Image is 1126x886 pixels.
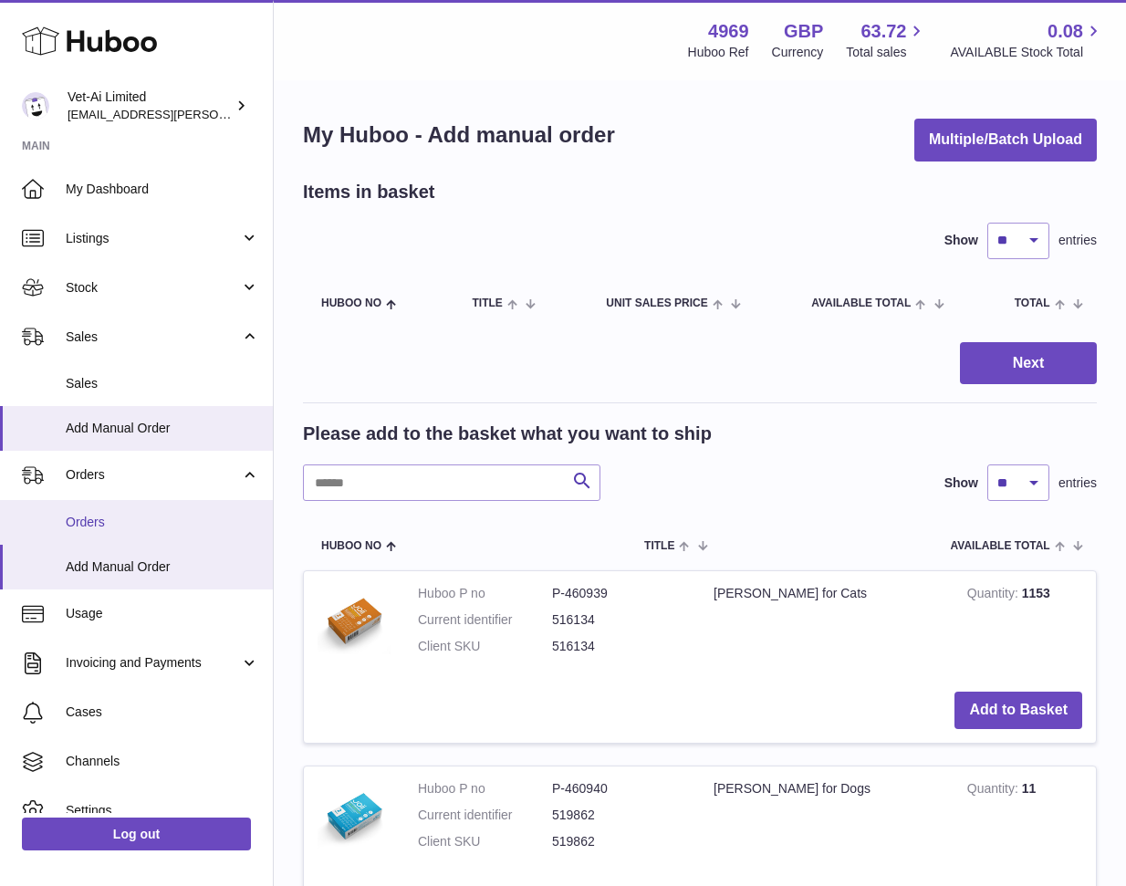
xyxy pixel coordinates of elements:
td: [PERSON_NAME] for Dogs [700,766,954,873]
span: 63.72 [860,19,906,44]
a: 63.72 Total sales [846,19,927,61]
img: Joii Wormer for Dogs [318,780,391,853]
a: 0.08 AVAILABLE Stock Total [950,19,1104,61]
span: Add Manual Order [66,558,259,576]
span: Channels [66,753,259,770]
span: Huboo no [321,540,381,552]
span: Orders [66,514,259,531]
dt: Current identifier [418,807,552,824]
strong: GBP [784,19,823,44]
span: entries [1058,232,1097,249]
span: Settings [66,802,259,819]
dd: 519862 [552,807,686,824]
span: 0.08 [1048,19,1083,44]
span: AVAILABLE Total [811,297,911,309]
h2: Please add to the basket what you want to ship [303,422,712,446]
div: Currency [772,44,824,61]
span: Unit Sales Price [606,297,707,309]
dd: P-460940 [552,780,686,797]
dt: Huboo P no [418,585,552,602]
span: Add Manual Order [66,420,259,437]
img: abbey.fraser-roe@vet-ai.com [22,92,49,120]
span: [EMAIL_ADDRESS][PERSON_NAME][DOMAIN_NAME] [68,107,366,121]
dd: 516134 [552,638,686,655]
span: Cases [66,704,259,721]
h1: My Huboo - Add manual order [303,120,615,150]
strong: 4969 [708,19,749,44]
button: Next [960,342,1097,385]
span: Total sales [846,44,927,61]
span: My Dashboard [66,181,259,198]
strong: Quantity [967,781,1022,800]
span: Huboo no [321,297,381,309]
label: Show [944,474,978,492]
td: 11 [954,766,1096,873]
span: Title [472,297,502,309]
button: Multiple/Batch Upload [914,119,1097,162]
button: Add to Basket [954,692,1082,729]
dt: Huboo P no [418,780,552,797]
span: Stock [66,279,240,297]
span: AVAILABLE Stock Total [950,44,1104,61]
a: Log out [22,818,251,850]
td: 1153 [954,571,1096,678]
span: Title [644,540,674,552]
span: Sales [66,375,259,392]
strong: Quantity [967,586,1022,605]
dd: 516134 [552,611,686,629]
span: Listings [66,230,240,247]
dt: Client SKU [418,833,552,850]
label: Show [944,232,978,249]
h2: Items in basket [303,180,435,204]
span: Invoicing and Payments [66,654,240,672]
span: Total [1015,297,1050,309]
span: AVAILABLE Total [951,540,1050,552]
img: Joii Wormer for Cats [318,585,391,658]
span: Usage [66,605,259,622]
dd: P-460939 [552,585,686,602]
span: Orders [66,466,240,484]
td: [PERSON_NAME] for Cats [700,571,954,678]
span: Sales [66,328,240,346]
dd: 519862 [552,833,686,850]
div: Vet-Ai Limited [68,89,232,123]
div: Huboo Ref [688,44,749,61]
span: entries [1058,474,1097,492]
dt: Current identifier [418,611,552,629]
dt: Client SKU [418,638,552,655]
